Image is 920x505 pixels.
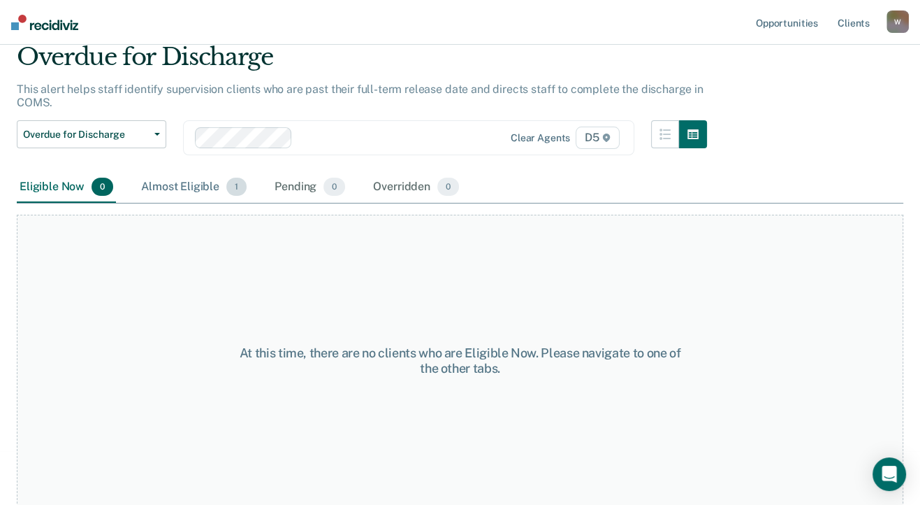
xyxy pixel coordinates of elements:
img: Recidiviz [11,15,78,30]
span: D5 [576,127,620,149]
div: Almost Eligible1 [138,172,249,203]
div: Clear agents [511,132,570,144]
div: Eligible Now0 [17,172,116,203]
span: 0 [323,178,345,196]
div: Overridden0 [370,172,462,203]
span: 1 [226,178,247,196]
button: W [886,10,909,33]
div: At this time, there are no clients who are Eligible Now. Please navigate to one of the other tabs. [239,346,682,376]
div: Open Intercom Messenger [872,457,906,491]
span: 0 [92,178,113,196]
div: Pending0 [272,172,348,203]
p: This alert helps staff identify supervision clients who are past their full-term release date and... [17,83,703,109]
span: Overdue for Discharge [23,129,149,141]
div: Overdue for Discharge [17,43,707,83]
span: 0 [437,178,459,196]
button: Overdue for Discharge [17,120,166,148]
